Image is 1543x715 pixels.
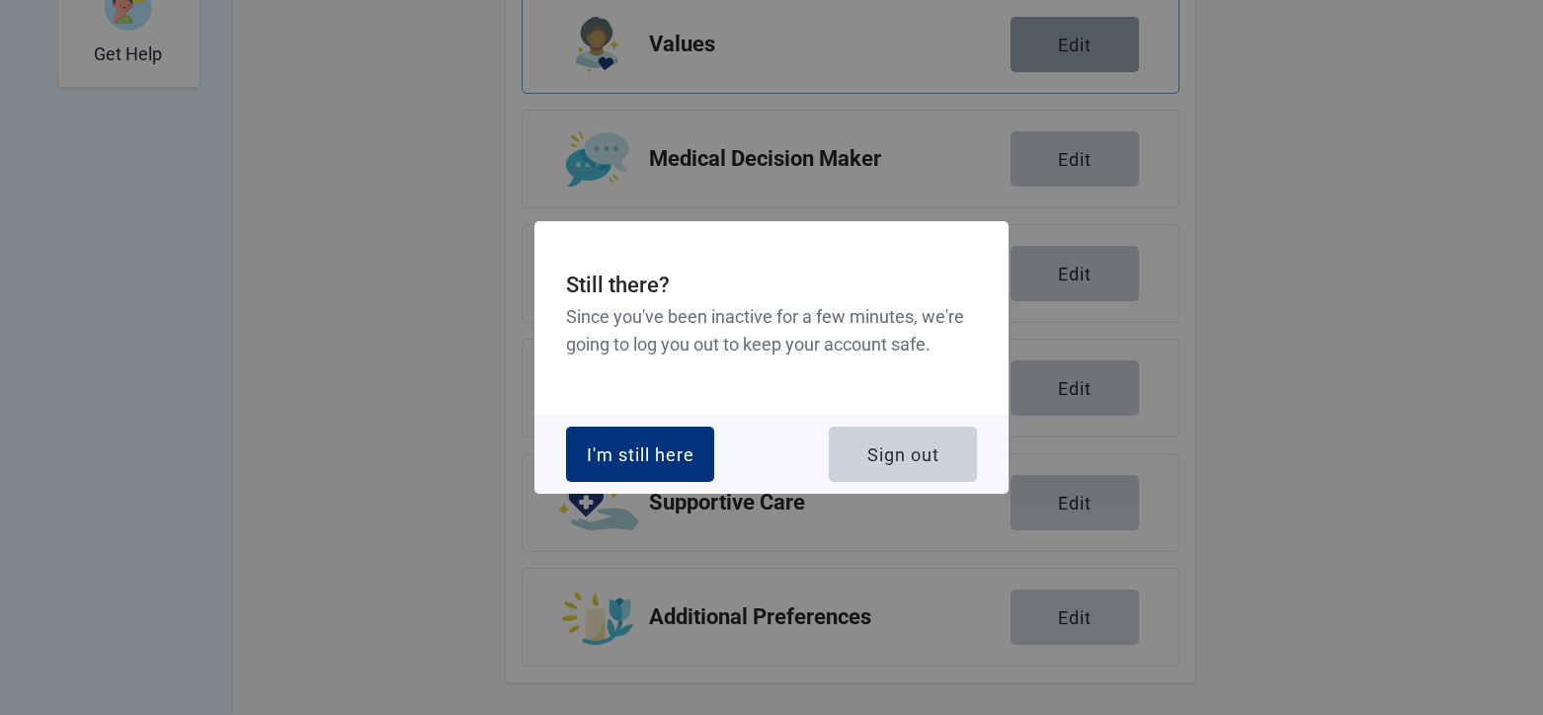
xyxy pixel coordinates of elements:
div: Sign out [867,444,939,464]
h3: Since you've been inactive for a few minutes, we're going to log you out to keep your account safe. [566,303,977,359]
button: I'm still here [566,427,714,482]
div: I'm still here [587,444,694,464]
h2: Still there? [566,269,977,303]
button: Sign out [829,427,977,482]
